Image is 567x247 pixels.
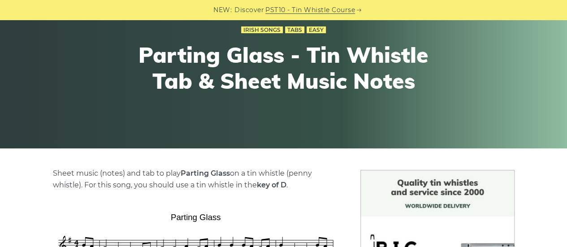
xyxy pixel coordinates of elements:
strong: key of D [257,181,286,189]
a: PST10 - Tin Whistle Course [265,5,355,15]
a: Tabs [285,26,304,34]
span: NEW: [213,5,232,15]
p: Sheet music (notes) and tab to play on a tin whistle (penny whistle). For this song, you should u... [53,168,339,191]
strong: Parting Glass [181,169,230,178]
a: Easy [307,26,326,34]
span: Discover [234,5,264,15]
h1: Parting Glass - Tin Whistle Tab & Sheet Music Notes [119,42,449,94]
a: Irish Songs [241,26,283,34]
